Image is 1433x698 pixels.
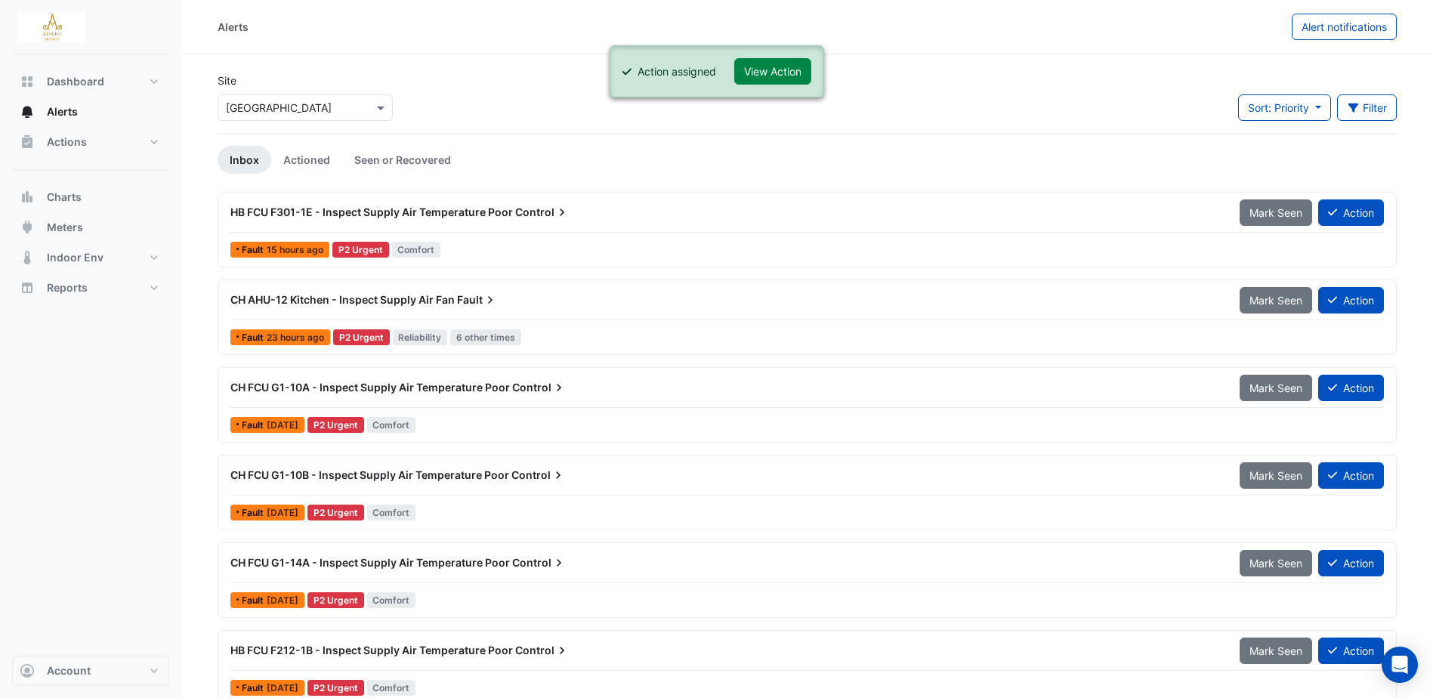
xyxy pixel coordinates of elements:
[1382,647,1418,683] div: Open Intercom Messenger
[512,380,567,395] span: Control
[1318,550,1384,576] button: Action
[47,250,103,265] span: Indoor Env
[20,220,35,235] app-icon: Meters
[12,66,169,97] button: Dashboard
[12,242,169,273] button: Indoor Env
[12,97,169,127] button: Alerts
[20,190,35,205] app-icon: Charts
[332,242,389,258] div: P2 Urgent
[307,417,364,433] div: P2 Urgent
[242,684,267,693] span: Fault
[1337,94,1397,121] button: Filter
[20,74,35,89] app-icon: Dashboard
[450,329,521,345] span: 6 other times
[512,555,567,570] span: Control
[367,505,416,520] span: Comfort
[638,63,716,79] div: Action assigned
[1318,287,1384,313] button: Action
[1248,101,1309,114] span: Sort: Priority
[47,74,104,89] span: Dashboard
[515,643,570,658] span: Control
[230,381,510,394] span: CH FCU G1-10A - Inspect Supply Air Temperature Poor
[1240,550,1312,576] button: Mark Seen
[20,134,35,150] app-icon: Actions
[1249,206,1302,219] span: Mark Seen
[47,104,78,119] span: Alerts
[1302,20,1387,33] span: Alert notifications
[1249,381,1302,394] span: Mark Seen
[230,293,455,306] span: CH AHU-12 Kitchen - Inspect Supply Air Fan
[12,656,169,686] button: Account
[1240,462,1312,489] button: Mark Seen
[47,220,83,235] span: Meters
[367,417,416,433] span: Comfort
[307,680,364,696] div: P2 Urgent
[392,242,441,258] span: Comfort
[47,280,88,295] span: Reports
[18,12,86,42] img: Company Logo
[1240,375,1312,401] button: Mark Seen
[734,58,811,85] button: View Action
[242,333,267,342] span: Fault
[12,273,169,303] button: Reports
[307,592,364,608] div: P2 Urgent
[242,246,267,255] span: Fault
[367,680,416,696] span: Comfort
[1292,14,1397,40] button: Alert notifications
[218,146,271,174] a: Inbox
[1249,557,1302,570] span: Mark Seen
[230,556,510,569] span: CH FCU G1-14A - Inspect Supply Air Temperature Poor
[333,329,390,345] div: P2 Urgent
[267,244,323,255] span: Thu 11-Sep-2025 20:30 IST
[20,250,35,265] app-icon: Indoor Env
[267,595,298,606] span: Wed 10-Sep-2025 20:00 IST
[242,596,267,605] span: Fault
[457,292,498,307] span: Fault
[267,332,324,343] span: Thu 11-Sep-2025 12:45 IST
[218,19,249,35] div: Alerts
[1318,462,1384,489] button: Action
[1318,199,1384,226] button: Action
[12,182,169,212] button: Charts
[1240,287,1312,313] button: Mark Seen
[393,329,448,345] span: Reliability
[267,682,298,693] span: Wed 10-Sep-2025 19:15 IST
[20,104,35,119] app-icon: Alerts
[511,468,566,483] span: Control
[1240,638,1312,664] button: Mark Seen
[20,280,35,295] app-icon: Reports
[1249,644,1302,657] span: Mark Seen
[230,205,513,218] span: HB FCU F301-1E - Inspect Supply Air Temperature Poor
[1318,375,1384,401] button: Action
[47,663,91,678] span: Account
[1249,294,1302,307] span: Mark Seen
[230,468,509,481] span: CH FCU G1-10B - Inspect Supply Air Temperature Poor
[1249,469,1302,482] span: Mark Seen
[267,419,298,431] span: Wed 10-Sep-2025 23:30 IST
[1238,94,1331,121] button: Sort: Priority
[271,146,342,174] a: Actioned
[47,134,87,150] span: Actions
[267,507,298,518] span: Wed 10-Sep-2025 21:00 IST
[12,127,169,157] button: Actions
[230,644,513,656] span: HB FCU F212-1B - Inspect Supply Air Temperature Poor
[1318,638,1384,664] button: Action
[1240,199,1312,226] button: Mark Seen
[242,421,267,430] span: Fault
[12,212,169,242] button: Meters
[307,505,364,520] div: P2 Urgent
[342,146,463,174] a: Seen or Recovered
[515,205,570,220] span: Control
[218,73,236,88] label: Site
[367,592,416,608] span: Comfort
[47,190,82,205] span: Charts
[242,508,267,517] span: Fault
